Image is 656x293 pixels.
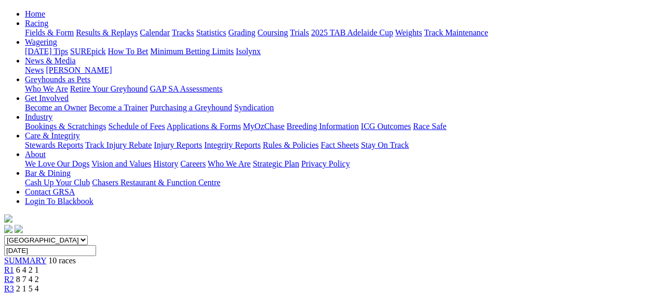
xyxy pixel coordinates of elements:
[25,19,48,28] a: Racing
[89,103,148,112] a: Become a Trainer
[25,197,93,206] a: Login To Blackbook
[4,256,46,265] a: SUMMARY
[243,122,285,131] a: MyOzChase
[150,103,232,112] a: Purchasing a Greyhound
[25,75,90,84] a: Greyhounds as Pets
[16,284,39,293] span: 2 1 5 4
[25,159,652,169] div: About
[25,103,87,112] a: Become an Owner
[4,265,14,274] a: R1
[172,28,194,37] a: Tracks
[140,28,170,37] a: Calendar
[204,141,261,149] a: Integrity Reports
[25,28,74,37] a: Fields & Form
[253,159,299,168] a: Strategic Plan
[25,28,652,37] div: Racing
[25,103,652,112] div: Get Involved
[25,169,71,177] a: Bar & Dining
[180,159,206,168] a: Careers
[301,159,350,168] a: Privacy Policy
[25,9,45,18] a: Home
[76,28,138,37] a: Results & Replays
[361,141,409,149] a: Stay On Track
[108,122,165,131] a: Schedule of Fees
[229,28,256,37] a: Grading
[16,275,39,284] span: 8 7 4 2
[167,122,241,131] a: Applications & Forms
[395,28,422,37] a: Weights
[25,94,69,103] a: Get Involved
[4,214,12,223] img: logo-grsa-white.png
[46,66,112,74] a: [PERSON_NAME]
[154,141,202,149] a: Injury Reports
[70,47,105,56] a: SUREpick
[25,56,76,65] a: News & Media
[4,245,96,256] input: Select date
[25,150,46,159] a: About
[70,84,148,93] a: Retire Your Greyhound
[413,122,446,131] a: Race Safe
[25,47,652,56] div: Wagering
[290,28,309,37] a: Trials
[25,66,44,74] a: News
[4,275,14,284] a: R2
[25,178,90,187] a: Cash Up Your Club
[91,159,151,168] a: Vision and Values
[196,28,226,37] a: Statistics
[25,159,89,168] a: We Love Our Dogs
[25,66,652,75] div: News & Media
[258,28,288,37] a: Coursing
[16,265,39,274] span: 6 4 2 1
[85,141,152,149] a: Track Injury Rebate
[150,47,234,56] a: Minimum Betting Limits
[25,47,68,56] a: [DATE] Tips
[25,141,83,149] a: Stewards Reports
[424,28,488,37] a: Track Maintenance
[263,141,319,149] a: Rules & Policies
[25,122,106,131] a: Bookings & Scratchings
[48,256,76,265] span: 10 races
[153,159,178,168] a: History
[150,84,223,93] a: GAP SA Assessments
[321,141,359,149] a: Fact Sheets
[25,84,652,94] div: Greyhounds as Pets
[25,178,652,187] div: Bar & Dining
[234,103,274,112] a: Syndication
[15,225,23,233] img: twitter.svg
[311,28,393,37] a: 2025 TAB Adelaide Cup
[236,47,261,56] a: Isolynx
[25,131,80,140] a: Care & Integrity
[25,187,75,196] a: Contact GRSA
[4,225,12,233] img: facebook.svg
[287,122,359,131] a: Breeding Information
[361,122,411,131] a: ICG Outcomes
[92,178,220,187] a: Chasers Restaurant & Function Centre
[25,141,652,150] div: Care & Integrity
[25,84,68,93] a: Who We Are
[25,112,52,121] a: Industry
[208,159,251,168] a: Who We Are
[4,284,14,293] a: R3
[25,122,652,131] div: Industry
[108,47,149,56] a: How To Bet
[25,37,57,46] a: Wagering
